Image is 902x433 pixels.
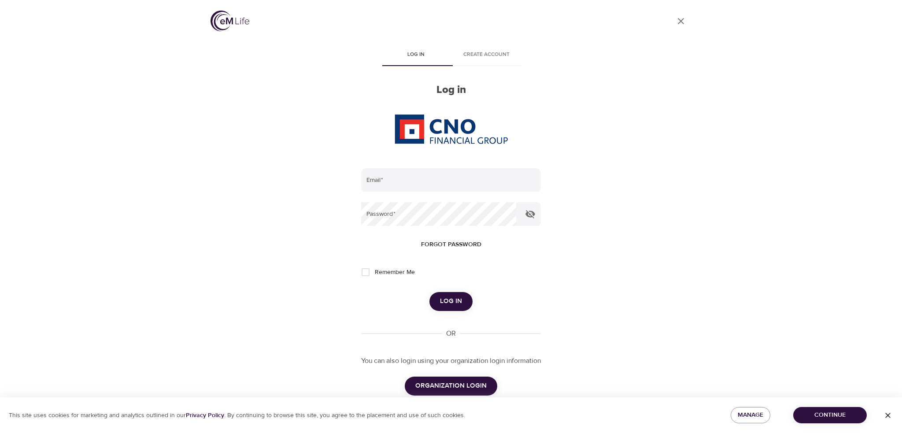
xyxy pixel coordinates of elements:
span: Manage [738,410,763,421]
img: logo [211,11,249,31]
span: Create account [456,50,516,59]
button: Continue [793,407,867,423]
div: disabled tabs example [361,45,541,66]
span: Remember Me [375,268,415,277]
button: Log in [429,292,473,311]
button: Manage [731,407,770,423]
div: OR [443,329,459,339]
a: close [670,11,691,32]
span: Log in [440,296,462,307]
span: Forgot password [421,239,481,250]
button: Forgot password [418,237,485,253]
span: Continue [800,410,860,421]
button: ORGANIZATION LOGIN [405,377,497,395]
img: CNO%20logo.png [394,114,508,144]
a: Privacy Policy [186,411,224,419]
p: You can also login using your organization login information [361,356,541,366]
h2: Log in [361,84,541,96]
span: Log in [386,50,446,59]
span: ORGANIZATION LOGIN [415,380,487,392]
